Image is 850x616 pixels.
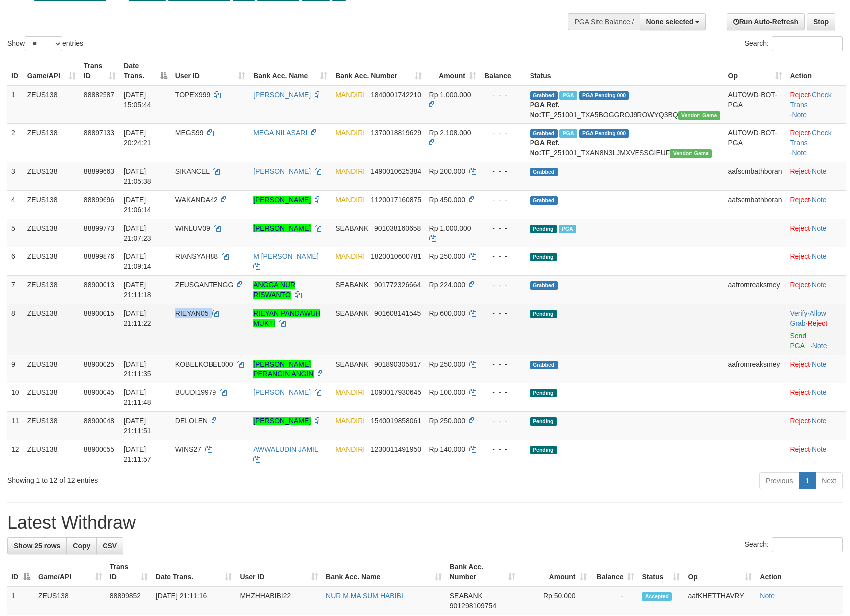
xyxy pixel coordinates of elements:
span: BUUDI19979 [175,388,216,396]
td: 11 [7,411,23,440]
div: - - - [484,416,522,426]
span: Rp 2.108.000 [429,129,471,137]
span: 88900025 [84,360,114,368]
span: PGA Pending [579,129,629,138]
th: User ID: activate to sort column ascending [236,558,322,586]
span: Vendor URL: https://trx31.1velocity.biz [670,149,712,158]
span: Copy 1090017930645 to clipboard [371,388,421,396]
th: Trans ID: activate to sort column ascending [80,57,120,85]
td: aafsombathboran [724,162,786,190]
span: None selected [646,18,694,26]
label: Search: [745,537,843,552]
td: aafrornreaksmey [724,275,786,304]
span: [DATE] 21:09:14 [124,252,151,270]
td: Rp 50,000 [519,586,591,615]
a: Verify [790,309,808,317]
td: 5 [7,219,23,247]
a: [PERSON_NAME] PERANGIN ANGIN [253,360,314,378]
b: PGA Ref. No: [530,139,560,157]
span: SEABANK [335,309,368,317]
th: Date Trans.: activate to sort column ascending [152,558,236,586]
span: MANDIRI [335,167,365,175]
td: ZEUS138 [23,85,80,124]
span: Copy 901038160658 to clipboard [374,224,421,232]
span: Pending [530,253,557,261]
a: Note [812,445,827,453]
div: - - - [484,359,522,369]
td: · [786,355,846,383]
span: MANDIRI [335,417,365,425]
span: Grabbed [530,196,558,205]
span: Copy 1840001742210 to clipboard [371,91,421,99]
span: RIEYAN05 [175,309,209,317]
td: 12 [7,440,23,468]
a: Reject [790,167,810,175]
td: · [786,162,846,190]
a: Reject [790,129,810,137]
span: 88899696 [84,196,114,204]
td: 7 [7,275,23,304]
a: [PERSON_NAME] [253,196,311,204]
a: Previous [759,472,799,489]
span: 88897133 [84,129,114,137]
span: Copy 1120017160875 to clipboard [371,196,421,204]
a: MEGA NILASARI [253,129,307,137]
span: MEGS99 [175,129,204,137]
span: Grabbed [530,361,558,369]
th: Date Trans.: activate to sort column descending [120,57,171,85]
td: TF_251001_TXA5BOGGROJ9ROWYQ3BQ [526,85,724,124]
span: MANDIRI [335,445,365,453]
a: Reject [790,252,810,260]
span: Show 25 rows [14,542,60,550]
th: Trans ID: activate to sort column ascending [106,558,152,586]
td: · · [786,85,846,124]
div: - - - [484,223,522,233]
td: aafrornreaksmey [724,355,786,383]
span: WINS27 [175,445,201,453]
td: · · [786,123,846,162]
span: Copy [73,542,90,550]
span: WAKANDA42 [175,196,218,204]
td: 3 [7,162,23,190]
span: PGA Pending [579,91,629,100]
span: SEABANK [450,592,483,600]
a: Reject [790,417,810,425]
a: Note [812,224,827,232]
a: 1 [799,472,816,489]
span: 88900045 [84,388,114,396]
a: Reject [790,196,810,204]
a: M [PERSON_NAME] [253,252,319,260]
a: Reject [790,388,810,396]
span: [DATE] 21:11:35 [124,360,151,378]
td: · [786,383,846,411]
span: [DATE] 21:11:22 [124,309,151,327]
input: Search: [772,537,843,552]
span: Rp 100.000 [429,388,465,396]
td: · [786,275,846,304]
th: Status [526,57,724,85]
td: · [786,247,846,275]
span: Rp 600.000 [429,309,465,317]
div: - - - [484,90,522,100]
th: Op: activate to sort column ascending [724,57,786,85]
label: Show entries [7,36,83,51]
button: None selected [640,13,706,30]
span: · [790,309,826,327]
th: ID [7,57,23,85]
td: 2 [7,123,23,162]
td: aafKHETTHAVRY [684,586,756,615]
span: SEABANK [335,360,368,368]
span: 88900055 [84,445,114,453]
span: Rp 250.000 [429,417,465,425]
span: 88900015 [84,309,114,317]
td: · [786,440,846,468]
td: AUTOWD-BOT-PGA [724,85,786,124]
td: 1 [7,586,34,615]
span: 88900048 [84,417,114,425]
span: Accepted [642,592,672,601]
span: Grabbed [530,168,558,176]
span: [DATE] 21:11:57 [124,445,151,463]
span: ZEUSGANTENGG [175,281,233,289]
span: Copy 901608141545 to clipboard [374,309,421,317]
a: Check Trans [790,129,832,147]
